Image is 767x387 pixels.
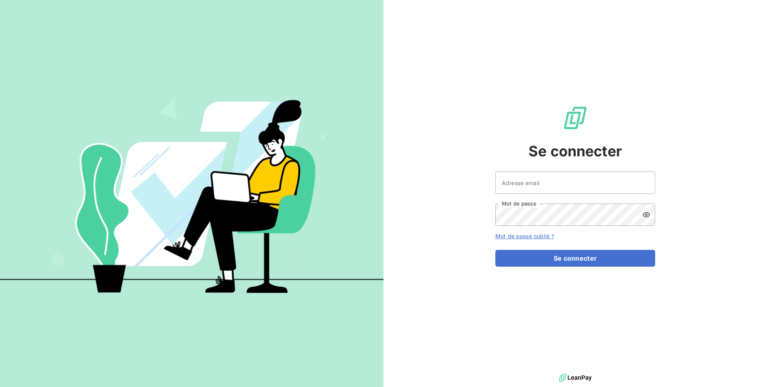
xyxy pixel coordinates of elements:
input: placeholder [495,172,655,194]
img: Logo LeanPay [562,105,588,131]
span: Se connecter [529,140,622,162]
a: Mot de passe oublié ? [495,233,554,239]
img: logo [559,372,592,384]
button: Se connecter [495,250,655,267]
